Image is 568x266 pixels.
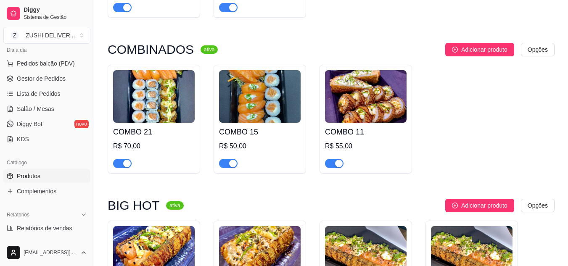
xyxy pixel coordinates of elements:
[17,59,75,68] span: Pedidos balcão (PDV)
[521,199,555,212] button: Opções
[24,6,87,14] span: Diggy
[26,31,75,40] div: ZUSHI DELIVER ...
[325,70,407,123] img: product-image
[452,47,458,53] span: plus-circle
[24,14,87,21] span: Sistema de Gestão
[528,45,548,54] span: Opções
[3,221,90,235] a: Relatórios de vendas
[219,141,301,151] div: R$ 50,00
[445,43,514,56] button: Adicionar produto
[3,72,90,85] a: Gestor de Pedidos
[461,201,507,210] span: Adicionar produto
[325,126,407,138] h4: COMBO 11
[3,57,90,70] button: Pedidos balcão (PDV)
[201,45,218,54] sup: ativa
[3,43,90,57] div: Dia a dia
[3,237,90,250] a: Relatório de clientes
[3,27,90,44] button: Select a team
[3,117,90,131] a: Diggy Botnovo
[3,132,90,146] a: KDS
[3,184,90,198] a: Complementos
[17,135,29,143] span: KDS
[445,199,514,212] button: Adicionar produto
[3,242,90,263] button: [EMAIL_ADDRESS][DOMAIN_NAME]
[24,249,77,256] span: [EMAIL_ADDRESS][DOMAIN_NAME]
[219,70,301,123] img: product-image
[17,224,72,232] span: Relatórios de vendas
[17,187,56,195] span: Complementos
[521,43,555,56] button: Opções
[452,203,458,208] span: plus-circle
[325,141,407,151] div: R$ 55,00
[108,200,159,211] h3: BIG HOT
[17,74,66,83] span: Gestor de Pedidos
[11,31,19,40] span: Z
[17,172,40,180] span: Produtos
[166,201,183,210] sup: ativa
[113,70,195,123] img: product-image
[17,90,61,98] span: Lista de Pedidos
[17,120,42,128] span: Diggy Bot
[3,156,90,169] div: Catálogo
[461,45,507,54] span: Adicionar produto
[3,3,90,24] a: DiggySistema de Gestão
[3,169,90,183] a: Produtos
[528,201,548,210] span: Opções
[7,211,29,218] span: Relatórios
[3,102,90,116] a: Salão / Mesas
[219,126,301,138] h4: COMBO 15
[113,126,195,138] h4: COMBO 21
[3,87,90,100] a: Lista de Pedidos
[108,45,194,55] h3: COMBINADOS
[17,105,54,113] span: Salão / Mesas
[113,141,195,151] div: R$ 70,00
